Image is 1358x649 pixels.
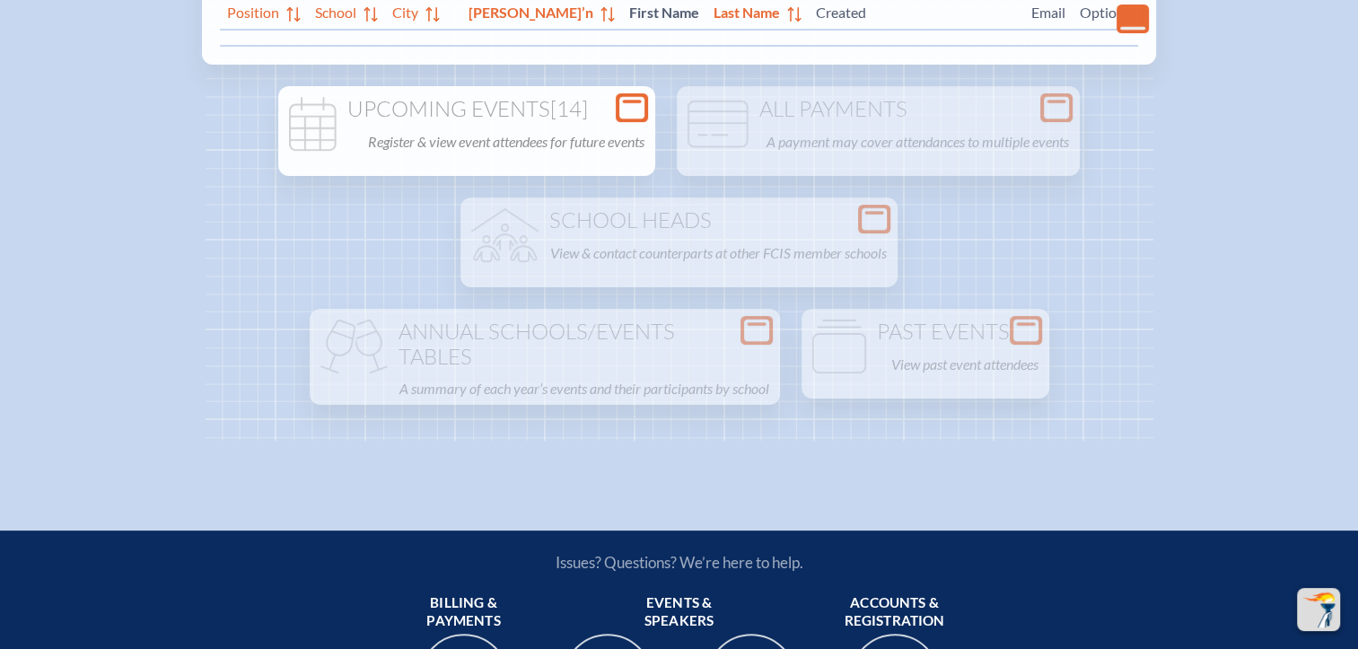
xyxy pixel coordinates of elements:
[317,320,773,369] h1: Annual Schools/Events Tables
[684,97,1073,122] h1: All Payments
[550,241,887,266] p: View & contact counterparts at other FCIS member schools
[809,320,1042,345] h1: Past Events
[767,129,1069,154] p: A payment may cover attendances to multiple events
[550,95,588,122] span: [14]
[468,208,890,233] h1: School Heads
[399,376,769,401] p: A summary of each year’s events and their participants by school
[615,594,744,630] span: Events & speakers
[1297,588,1340,631] button: Scroll Top
[368,129,644,154] p: Register & view event attendees for future events
[364,553,995,572] p: Issues? Questions? We’re here to help.
[285,97,648,122] h1: Upcoming Events
[399,594,529,630] span: Billing & payments
[830,594,959,630] span: Accounts & registration
[891,352,1038,377] p: View past event attendees
[1301,592,1336,627] img: To the top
